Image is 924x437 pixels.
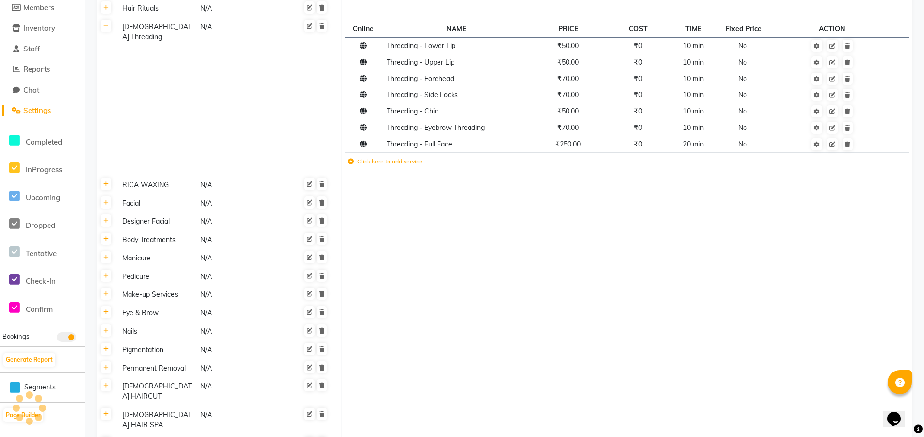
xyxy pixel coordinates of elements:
[738,90,747,99] span: No
[199,2,276,15] div: N/A
[387,123,485,132] span: Threading - Eyebrow Threading
[118,409,195,431] div: [DEMOGRAPHIC_DATA] HAIR SPA
[348,157,422,166] label: Click here to add service
[345,21,384,37] th: Online
[118,215,195,227] div: Designer Facial
[683,107,704,115] span: 10 min
[26,221,55,230] span: Dropped
[634,74,642,83] span: ₹0
[634,107,642,115] span: ₹0
[738,58,747,66] span: No
[118,362,195,374] div: Permanent Removal
[26,193,60,202] span: Upcoming
[634,41,642,50] span: ₹0
[118,234,195,246] div: Body Treatments
[634,90,642,99] span: ₹0
[23,23,55,32] span: Inventory
[557,58,579,66] span: ₹50.00
[669,21,718,37] th: TIME
[683,140,704,148] span: 20 min
[26,276,56,286] span: Check-In
[2,85,82,96] a: Chat
[738,41,747,50] span: No
[387,90,458,99] span: Threading - Side Locks
[118,380,195,403] div: [DEMOGRAPHIC_DATA] HAIRCUT
[199,289,276,301] div: N/A
[118,21,195,43] div: [DEMOGRAPHIC_DATA] Threading
[118,344,195,356] div: Pigmentation
[26,137,62,146] span: Completed
[607,21,669,37] th: COST
[199,234,276,246] div: N/A
[683,58,704,66] span: 10 min
[199,271,276,283] div: N/A
[557,107,579,115] span: ₹50.00
[634,123,642,132] span: ₹0
[2,64,82,75] a: Reports
[557,74,579,83] span: ₹70.00
[529,21,607,37] th: PRICE
[557,41,579,50] span: ₹50.00
[23,44,40,53] span: Staff
[118,197,195,210] div: Facial
[2,105,82,116] a: Settings
[3,408,43,422] button: Page Builder
[2,332,29,340] span: Bookings
[118,2,195,15] div: Hair Rituals
[387,107,438,115] span: Threading - Chin
[199,325,276,338] div: N/A
[24,382,56,392] span: Segments
[118,179,195,191] div: RICA WAXING
[199,197,276,210] div: N/A
[387,41,455,50] span: Threading - Lower Lip
[738,74,747,83] span: No
[23,65,50,74] span: Reports
[387,140,452,148] span: Threading - Full Face
[738,123,747,132] span: No
[199,21,276,43] div: N/A
[771,21,893,37] th: ACTION
[738,140,747,148] span: No
[26,305,53,314] span: Confirm
[384,21,529,37] th: NAME
[387,58,454,66] span: Threading - Upper Lip
[199,362,276,374] div: N/A
[683,74,704,83] span: 10 min
[634,140,642,148] span: ₹0
[23,85,39,95] span: Chat
[199,252,276,264] div: N/A
[23,3,54,12] span: Members
[199,409,276,431] div: N/A
[883,398,914,427] iframe: chat widget
[2,2,82,14] a: Members
[557,123,579,132] span: ₹70.00
[683,123,704,132] span: 10 min
[555,140,581,148] span: ₹250.00
[199,380,276,403] div: N/A
[118,271,195,283] div: Pedicure
[26,249,57,258] span: Tentative
[557,90,579,99] span: ₹70.00
[118,289,195,301] div: Make-up Services
[738,107,747,115] span: No
[3,353,55,367] button: Generate Report
[683,41,704,50] span: 10 min
[118,307,195,319] div: Eye & Brow
[683,90,704,99] span: 10 min
[23,106,51,115] span: Settings
[2,44,82,55] a: Staff
[634,58,642,66] span: ₹0
[718,21,771,37] th: Fixed Price
[26,165,62,174] span: InProgress
[118,252,195,264] div: Manicure
[199,344,276,356] div: N/A
[2,23,82,34] a: Inventory
[118,325,195,338] div: Nails
[387,74,454,83] span: Threading - Forehead
[199,307,276,319] div: N/A
[199,215,276,227] div: N/A
[199,179,276,191] div: N/A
